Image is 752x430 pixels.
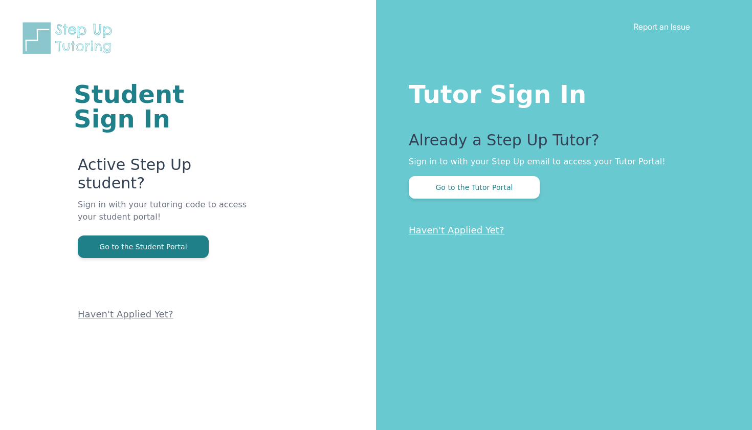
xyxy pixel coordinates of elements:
p: Already a Step Up Tutor? [409,131,711,156]
p: Sign in to with your Step Up email to access your Tutor Portal! [409,156,711,168]
a: Haven't Applied Yet? [78,309,173,319]
button: Go to the Tutor Portal [409,176,540,199]
a: Go to the Tutor Portal [409,182,540,192]
h1: Tutor Sign In [409,78,711,106]
img: Step Up Tutoring horizontal logo [20,20,119,56]
a: Report an Issue [633,21,690,32]
h1: Student Sign In [74,82,253,131]
p: Active Step Up student? [78,156,253,199]
a: Go to the Student Portal [78,242,209,251]
button: Go to the Student Portal [78,235,209,258]
a: Haven't Applied Yet? [409,225,504,235]
p: Sign in with your tutoring code to access your student portal! [78,199,253,235]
